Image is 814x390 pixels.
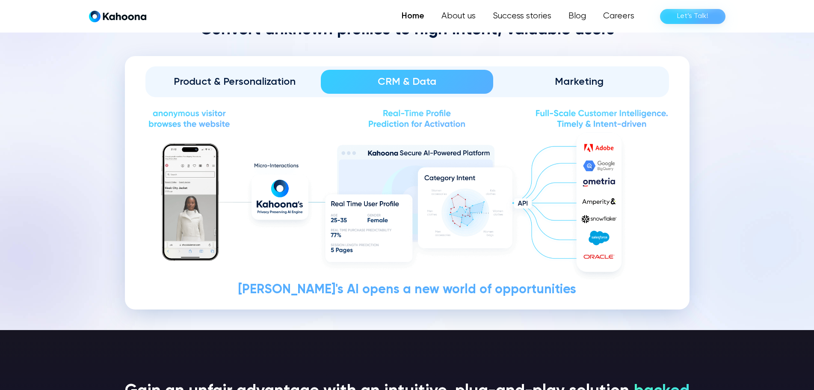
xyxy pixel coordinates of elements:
a: Home [393,8,433,25]
div: Let’s Talk! [677,9,708,23]
div: Marketing [505,75,654,89]
div: CRM & Data [333,75,481,89]
a: Let’s Talk! [660,9,725,24]
a: Careers [595,8,643,25]
a: Success stories [484,8,560,25]
a: About us [433,8,484,25]
div: [PERSON_NAME]'s AI opens a new world of opportunities [145,283,669,297]
a: home [89,10,146,23]
div: Product & Personalization [161,75,309,89]
a: Blog [560,8,595,25]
